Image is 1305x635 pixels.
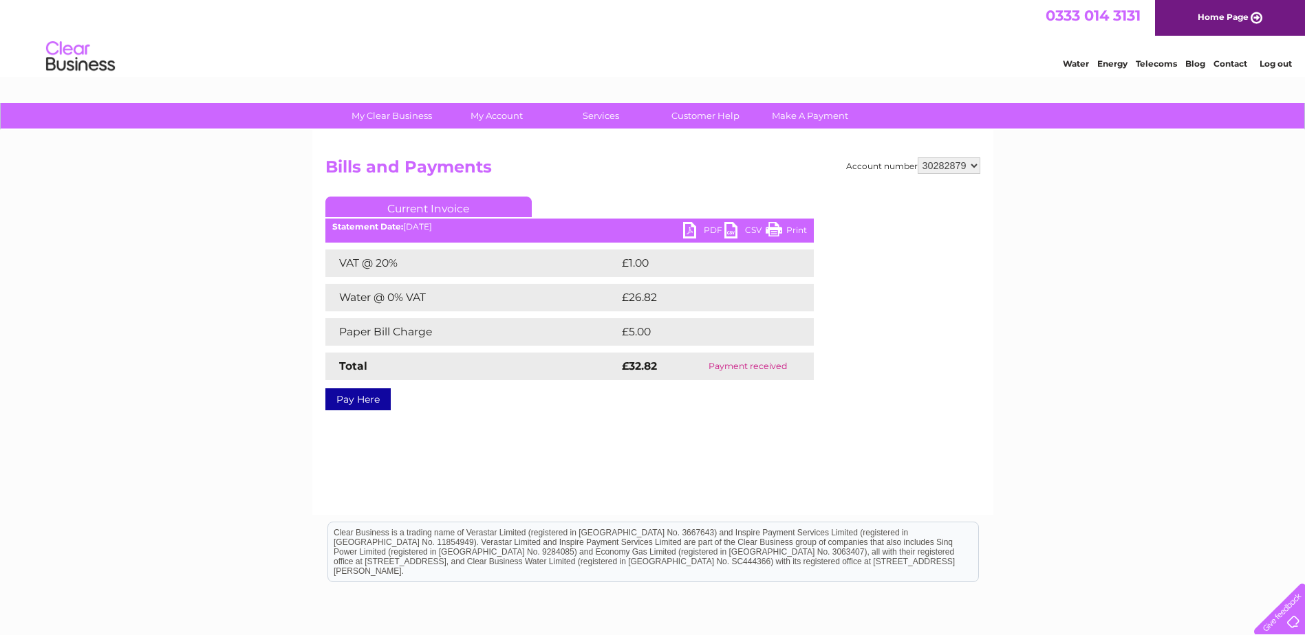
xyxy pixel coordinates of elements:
[1046,7,1141,24] a: 0333 014 3131
[325,249,618,277] td: VAT @ 20%
[682,353,813,380] td: Payment received
[1185,58,1205,69] a: Blog
[325,318,618,346] td: Paper Bill Charge
[325,388,391,410] a: Pay Here
[332,221,403,232] b: Statement Date:
[325,284,618,311] td: Water @ 0% VAT
[325,157,980,183] h2: Bills and Payments
[544,103,658,129] a: Services
[766,222,807,242] a: Print
[45,36,116,78] img: logo.png
[753,103,867,129] a: Make A Payment
[1063,58,1089,69] a: Water
[325,197,532,217] a: Current Invoice
[618,318,782,346] td: £5.00
[1260,58,1292,69] a: Log out
[724,222,766,242] a: CSV
[622,359,657,372] strong: £32.82
[618,249,781,277] td: £1.00
[335,103,449,129] a: My Clear Business
[683,222,724,242] a: PDF
[1214,58,1247,69] a: Contact
[440,103,553,129] a: My Account
[325,222,814,232] div: [DATE]
[846,157,980,174] div: Account number
[339,359,367,372] strong: Total
[1097,58,1128,69] a: Energy
[618,284,786,311] td: £26.82
[328,8,978,67] div: Clear Business is a trading name of Verastar Limited (registered in [GEOGRAPHIC_DATA] No. 3667643...
[1136,58,1177,69] a: Telecoms
[649,103,762,129] a: Customer Help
